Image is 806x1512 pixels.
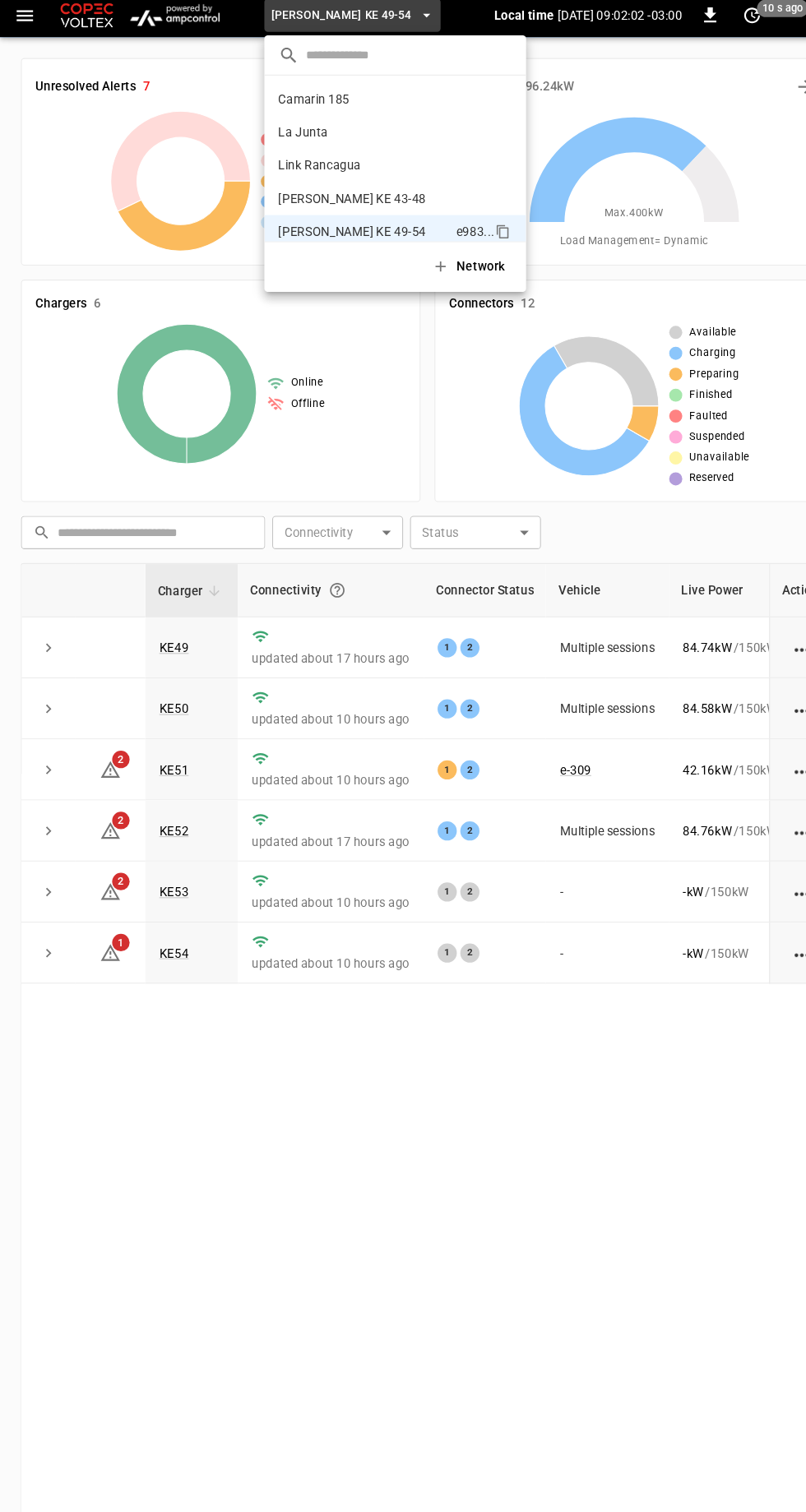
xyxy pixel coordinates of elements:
[262,216,424,233] p: [PERSON_NAME] KE 49-54
[262,154,425,170] p: Link Rancagua
[397,241,489,275] button: Network
[466,215,484,234] div: copy
[262,123,425,139] p: La Junta
[262,91,423,108] p: Camarin 185
[262,185,423,201] p: [PERSON_NAME] KE 43-48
